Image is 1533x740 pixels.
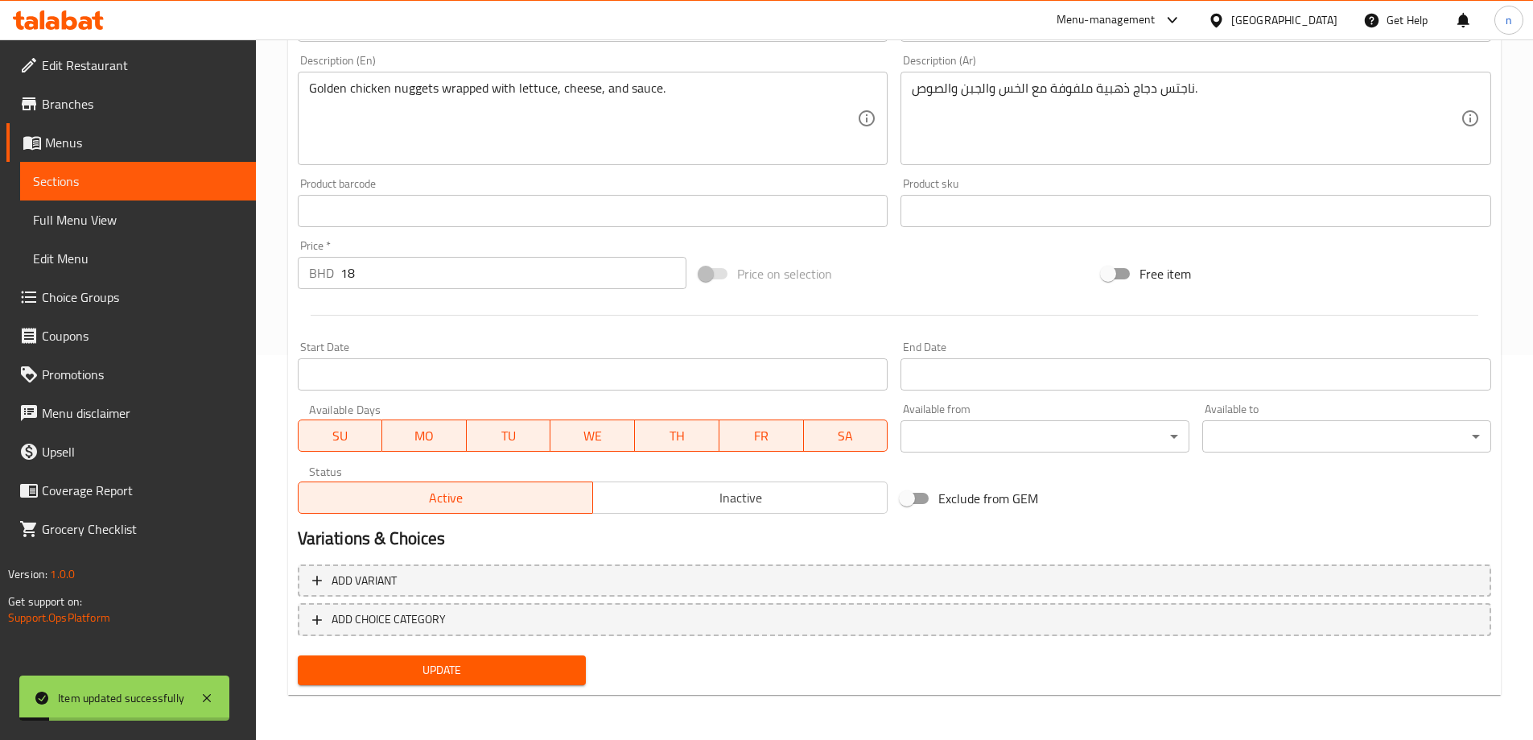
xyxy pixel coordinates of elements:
span: Full Menu View [33,210,243,229]
a: Promotions [6,355,256,394]
a: Coverage Report [6,471,256,510]
span: Promotions [42,365,243,384]
span: SA [810,424,882,448]
h2: Variations & Choices [298,527,1491,551]
span: Menus [45,133,243,152]
span: Menu disclaimer [42,403,243,423]
a: Edit Restaurant [6,46,256,85]
div: Item updated successfully [58,689,184,707]
button: TH [635,420,719,452]
span: Exclude from GEM [938,489,1038,508]
span: Active [305,486,587,510]
span: Branches [42,94,243,114]
span: Add variant [332,571,397,591]
button: ADD CHOICE CATEGORY [298,603,1491,636]
a: Sections [20,162,256,201]
a: Full Menu View [20,201,256,239]
a: Menus [6,123,256,162]
button: TU [467,420,551,452]
span: Update [311,660,574,680]
a: Edit Menu [20,239,256,278]
span: 1.0.0 [50,564,75,585]
span: WE [557,424,628,448]
span: Upsell [42,442,243,461]
span: Choice Groups [42,287,243,307]
span: TH [641,424,713,448]
p: BHD [309,263,334,283]
div: ​ [900,420,1189,453]
input: Please enter product barcode [298,195,888,227]
button: Update [298,655,587,685]
button: Active [298,482,593,514]
div: [GEOGRAPHIC_DATA] [1231,11,1337,29]
div: Menu-management [1057,10,1156,30]
input: Please enter price [340,257,687,289]
span: Grocery Checklist [42,519,243,539]
span: SU [305,424,377,448]
span: Sections [33,172,243,191]
a: Menu disclaimer [6,394,256,432]
a: Branches [6,85,256,123]
button: FR [719,420,804,452]
a: Upsell [6,432,256,471]
textarea: ناجتس دجاج ذهبية ملفوفة مع الخس والجبن والصوص. [912,81,1461,157]
button: MO [382,420,467,452]
textarea: Golden chicken nuggets wrapped with lettuce, cheese, and sauce. [309,81,858,157]
a: Grocery Checklist [6,510,256,548]
span: MO [389,424,460,448]
button: SU [298,420,383,452]
input: Please enter product sku [900,195,1491,227]
span: Get support on: [8,591,82,612]
span: Coupons [42,326,243,345]
span: Inactive [600,486,881,510]
button: WE [550,420,635,452]
button: Add variant [298,564,1491,597]
span: ADD CHOICE CATEGORY [332,610,446,630]
span: n [1506,11,1512,29]
a: Support.OpsPlatform [8,607,110,628]
span: Coverage Report [42,481,243,500]
span: Version: [8,564,47,585]
span: Free item [1139,264,1191,283]
span: Edit Restaurant [42,56,243,75]
span: Edit Menu [33,249,243,268]
span: FR [726,424,797,448]
span: Price on selection [737,264,832,283]
a: Choice Groups [6,278,256,316]
button: Inactive [592,482,888,514]
span: TU [473,424,545,448]
button: SA [804,420,888,452]
div: ​ [1202,420,1491,453]
a: Coupons [6,316,256,355]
